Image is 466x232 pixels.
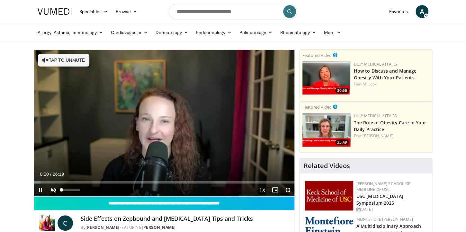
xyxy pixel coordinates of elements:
div: By FEATURING [81,225,289,230]
a: The Role of Obesity Care in Your Daily Practice [354,120,426,132]
a: [PERSON_NAME] [142,225,176,230]
button: Unmute [47,183,60,196]
a: Rheumatology [276,26,320,39]
span: / [50,172,51,177]
span: 30:56 [335,88,349,94]
a: Dermatology [152,26,192,39]
a: [PERSON_NAME] School of Medicine of USC [356,181,410,192]
span: 26:19 [53,172,64,177]
a: Lilly Medical Affairs [354,113,397,119]
div: Volume Level [61,189,80,191]
a: Browse [112,5,141,18]
a: 25:49 [302,113,351,147]
video-js: Video Player [34,50,294,197]
a: Specialties [76,5,112,18]
button: Fullscreen [282,183,294,196]
a: How to Discuss and Manage Obesity With Your Patients [354,68,417,81]
a: Lilly Medical Affairs [354,61,397,67]
a: Favorites [385,5,412,18]
a: Pulmonology [236,26,276,39]
h4: Related Videos [304,162,350,170]
img: 7b941f1f-d101-407a-8bfa-07bd47db01ba.png.150x105_q85_autocrop_double_scale_upscale_version-0.2.jpg [305,181,353,210]
img: VuMedi Logo [38,8,72,15]
span: 0:00 [40,172,49,177]
div: Feat. [354,81,429,87]
a: 30:56 [302,61,351,95]
img: c98a6a29-1ea0-4bd5-8cf5-4d1e188984a7.png.150x105_q85_crop-smart_upscale.png [302,61,351,95]
div: [DATE] [356,207,427,212]
a: A [416,5,428,18]
a: M. Look [363,81,377,87]
a: [PERSON_NAME] [363,133,393,138]
input: Search topics, interventions [169,4,297,19]
img: Dr. Carolynn Francavilla [39,215,55,231]
a: Allergy, Asthma, Immunology [34,26,107,39]
div: Progress Bar [34,181,294,183]
a: Cardiovascular [107,26,152,39]
button: Playback Rate [256,183,269,196]
a: C [58,215,73,231]
div: Feat. [354,133,429,139]
a: Montefiore [PERSON_NAME] [356,217,413,222]
small: Featured Video [302,52,332,58]
button: Pause [34,183,47,196]
a: Endocrinology [192,26,236,39]
a: USC [MEDICAL_DATA] Symposium 2025 [356,193,403,206]
a: More [320,26,345,39]
span: 25:49 [335,139,349,145]
h4: Side Effects on Zepbound and [MEDICAL_DATA] Tips and Tricks [81,215,289,222]
button: Enable picture-in-picture mode [269,183,282,196]
a: [PERSON_NAME] [85,225,120,230]
button: Tap to unmute [38,54,89,67]
small: Featured Video [302,104,332,110]
img: e1208b6b-349f-4914-9dd7-f97803bdbf1d.png.150x105_q85_crop-smart_upscale.png [302,113,351,147]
